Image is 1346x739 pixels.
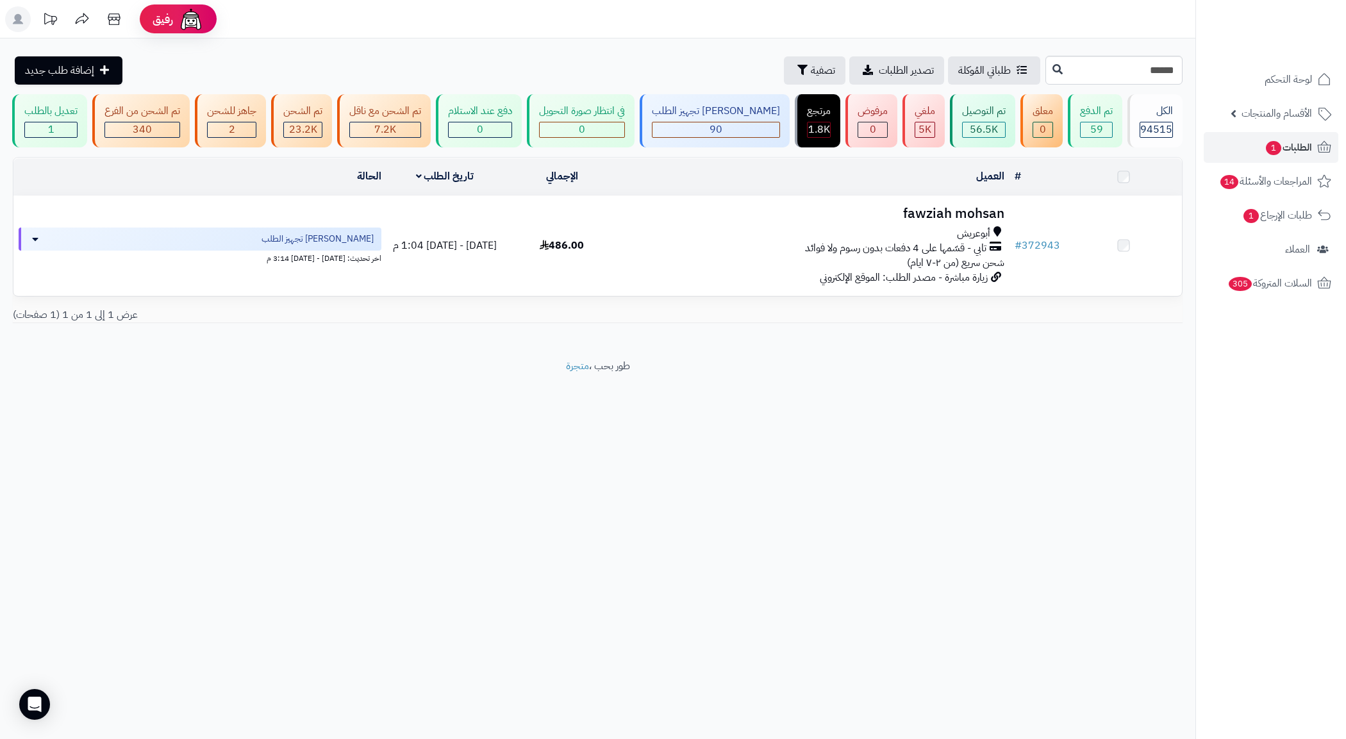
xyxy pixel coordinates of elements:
div: تم التوصيل [962,104,1006,119]
div: ملغي [915,104,935,119]
span: المراجعات والأسئلة [1219,172,1312,190]
div: مرفوض [858,104,888,119]
div: 0 [858,122,887,137]
span: أبوعريش [957,226,990,241]
a: [PERSON_NAME] تجهيز الطلب 90 [637,94,792,147]
div: 0 [540,122,624,137]
span: 0 [870,122,876,137]
span: 2 [229,122,235,137]
div: عرض 1 إلى 1 من 1 (1 صفحات) [3,308,598,322]
span: 340 [133,122,152,137]
span: 56.5K [970,122,998,137]
a: تصدير الطلبات [849,56,944,85]
div: 23151 [284,122,322,137]
div: 59 [1081,122,1112,137]
div: 340 [105,122,179,137]
div: 0 [449,122,511,137]
h3: fawziah mohsan [626,206,1004,221]
a: الكل94515 [1125,94,1185,147]
div: الكل [1140,104,1173,119]
div: 4957 [915,122,935,137]
a: المراجعات والأسئلة14 [1204,166,1338,197]
span: 486.00 [540,238,584,253]
div: 2 [208,122,256,137]
a: الطلبات1 [1204,132,1338,163]
div: 0 [1033,122,1052,137]
span: العملاء [1285,240,1310,258]
div: [PERSON_NAME] تجهيز الطلب [652,104,780,119]
div: تم الشحن مع ناقل [349,104,421,119]
a: في انتظار صورة التحويل 0 [524,94,637,147]
span: 305 [1229,277,1252,291]
div: مرتجع [807,104,831,119]
a: العملاء [1204,234,1338,265]
span: طلباتي المُوكلة [958,63,1011,78]
a: السلات المتروكة305 [1204,268,1338,299]
span: طلبات الإرجاع [1242,206,1312,224]
a: تم الدفع 59 [1065,94,1125,147]
div: 56508 [963,122,1005,137]
span: لوحة التحكم [1265,71,1312,88]
button: تصفية [784,56,845,85]
a: تم التوصيل 56.5K [947,94,1018,147]
span: 1 [1266,141,1281,155]
div: دفع عند الاستلام [448,104,512,119]
span: 7.2K [374,122,396,137]
span: رفيق [153,12,173,27]
span: زيارة مباشرة - مصدر الطلب: الموقع الإلكتروني [820,270,988,285]
span: [DATE] - [DATE] 1:04 م [393,238,497,253]
span: 23.2K [289,122,317,137]
span: 1 [48,122,54,137]
span: 59 [1090,122,1103,137]
img: logo-2.png [1259,35,1334,62]
span: 1.8K [808,122,830,137]
span: 14 [1220,175,1238,189]
div: تم الدفع [1080,104,1113,119]
div: في انتظار صورة التحويل [539,104,625,119]
a: دفع عند الاستلام 0 [433,94,524,147]
span: 90 [710,122,722,137]
a: متجرة [566,358,589,374]
div: 1807 [808,122,830,137]
div: تم الشحن من الفرع [104,104,180,119]
span: 94515 [1140,122,1172,137]
span: 0 [1040,122,1046,137]
a: ملغي 5K [900,94,947,147]
div: اخر تحديث: [DATE] - [DATE] 3:14 م [19,251,381,264]
span: الأقسام والمنتجات [1242,104,1312,122]
img: ai-face.png [178,6,204,32]
a: إضافة طلب جديد [15,56,122,85]
div: 90 [652,122,779,137]
div: Open Intercom Messenger [19,689,50,720]
a: جاهز للشحن 2 [192,94,269,147]
div: جاهز للشحن [207,104,256,119]
span: تابي - قسّمها على 4 دفعات بدون رسوم ولا فوائد [805,241,986,256]
a: تاريخ الطلب [416,169,474,184]
a: #372943 [1015,238,1060,253]
span: إضافة طلب جديد [25,63,94,78]
a: لوحة التحكم [1204,64,1338,95]
span: 1 [1243,209,1259,223]
a: طلبات الإرجاع1 [1204,200,1338,231]
span: 0 [579,122,585,137]
a: الإجمالي [546,169,578,184]
span: تصدير الطلبات [879,63,934,78]
span: تصفية [811,63,835,78]
span: 5K [918,122,931,137]
div: تعديل بالطلب [24,104,78,119]
a: معلق 0 [1018,94,1065,147]
a: مرفوض 0 [843,94,900,147]
span: 0 [477,122,483,137]
div: معلق [1033,104,1053,119]
div: 1 [25,122,77,137]
span: شحن سريع (من ٢-٧ ايام) [907,255,1004,270]
a: تم الشحن من الفرع 340 [90,94,192,147]
span: السلات المتروكة [1227,274,1312,292]
div: 7223 [350,122,420,137]
span: [PERSON_NAME] تجهيز الطلب [262,233,374,245]
a: تم الشحن مع ناقل 7.2K [335,94,433,147]
a: الحالة [357,169,381,184]
a: # [1015,169,1021,184]
a: مرتجع 1.8K [792,94,843,147]
span: الطلبات [1265,138,1312,156]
